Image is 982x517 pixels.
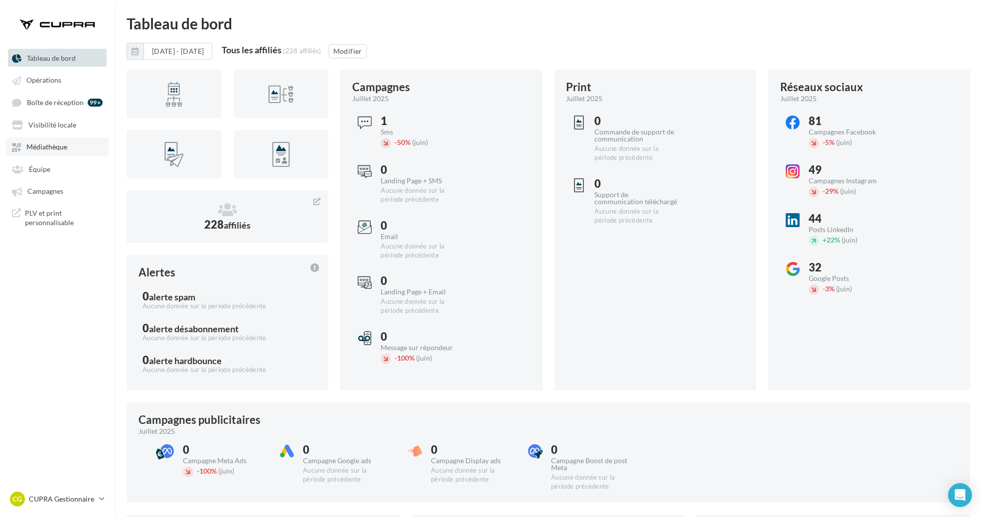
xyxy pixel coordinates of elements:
[381,186,464,204] div: Aucune donnée sur la période précédente
[595,191,678,205] div: Support de communication téléchargé
[139,426,175,436] span: juillet 2025
[329,44,367,58] button: Modifier
[183,457,266,464] div: Campagne Meta Ads
[6,71,109,89] a: Opérations
[431,457,514,464] div: Campagne Display ads
[142,291,312,302] div: 0
[823,138,825,146] span: -
[551,457,634,471] div: Campagne Boost de post Meta
[780,82,863,93] div: Réseaux sociaux
[823,236,840,244] span: 22%
[27,187,63,196] span: Campagnes
[303,444,386,455] div: 0
[27,54,76,62] span: Tableau de bord
[395,354,415,362] span: 100%
[142,366,312,375] div: Aucune donnée sur la période précédente
[948,483,972,507] div: Open Intercom Messenger
[836,138,852,146] span: (juin)
[29,494,95,504] p: CUPRA Gestionnaire
[224,220,251,231] span: affiliés
[566,94,603,104] span: juillet 2025
[823,187,825,195] span: -
[139,414,261,425] div: Campagnes publicitaires
[395,138,397,146] span: -
[127,16,970,31] div: Tableau de bord
[283,47,321,55] div: (228 affiliés)
[352,82,410,93] div: Campagnes
[143,43,212,60] button: [DATE] - [DATE]
[26,143,67,151] span: Médiathèque
[25,208,103,228] span: PLV et print personnalisable
[595,207,678,225] div: Aucune donnée sur la période précédente
[6,116,109,133] a: Visibilité locale
[381,288,464,295] div: Landing Page + Email
[8,490,107,509] a: CG CUPRA Gestionnaire
[197,467,217,475] span: 100%
[139,267,175,278] div: Alertes
[27,98,84,107] span: Boîte de réception
[127,43,212,60] button: [DATE] - [DATE]
[149,356,222,365] div: alerte hardbounce
[222,45,281,54] div: Tous les affiliés
[809,262,892,273] div: 32
[395,354,397,362] span: -
[88,99,103,107] div: 99+
[381,331,464,342] div: 0
[595,116,678,127] div: 0
[142,302,312,311] div: Aucune donnée sur la période précédente
[395,138,411,146] span: 50%
[823,284,825,293] span: -
[352,94,389,104] span: juillet 2025
[6,204,109,232] a: PLV et print personnalisable
[836,284,852,293] span: (juin)
[566,82,592,93] div: Print
[303,466,386,484] div: Aucune donnée sur la période précédente
[197,467,199,475] span: -
[823,138,835,146] span: 5%
[381,344,464,351] div: Message sur répondeur
[551,444,634,455] div: 0
[6,137,109,155] a: Médiathèque
[809,129,892,135] div: Campagnes Facebook
[381,177,464,184] div: Landing Page + SMS
[809,177,892,184] div: Campagnes Instagram
[6,182,109,200] a: Campagnes
[809,275,892,282] div: Google Posts
[809,226,892,233] div: Posts LinkedIn
[6,160,109,178] a: Équipe
[26,76,61,85] span: Opérations
[28,121,76,129] span: Visibilité locale
[381,242,464,260] div: Aucune donnée sur la période précédente
[13,494,22,504] span: CG
[809,213,892,224] div: 44
[431,444,514,455] div: 0
[381,297,464,315] div: Aucune donnée sur la période précédente
[142,355,312,366] div: 0
[149,324,239,333] div: alerte désabonnement
[142,323,312,334] div: 0
[6,93,109,112] a: Boîte de réception 99+
[595,178,678,189] div: 0
[204,218,251,231] span: 228
[551,473,634,491] div: Aucune donnée sur la période précédente
[381,275,464,286] div: 0
[149,292,195,301] div: alerte spam
[809,164,892,175] div: 49
[431,466,514,484] div: Aucune donnée sur la période précédente
[381,129,464,135] div: Sms
[780,94,817,104] span: juillet 2025
[842,236,857,244] span: (juin)
[218,467,234,475] span: (juin)
[381,220,464,231] div: 0
[381,233,464,240] div: Email
[142,334,312,343] div: Aucune donnée sur la période précédente
[381,116,464,127] div: 1
[381,164,464,175] div: 0
[809,116,892,127] div: 81
[595,129,678,142] div: Commande de support de communication
[303,457,386,464] div: Campagne Google ads
[823,284,835,293] span: 3%
[183,444,266,455] div: 0
[29,165,50,173] span: Équipe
